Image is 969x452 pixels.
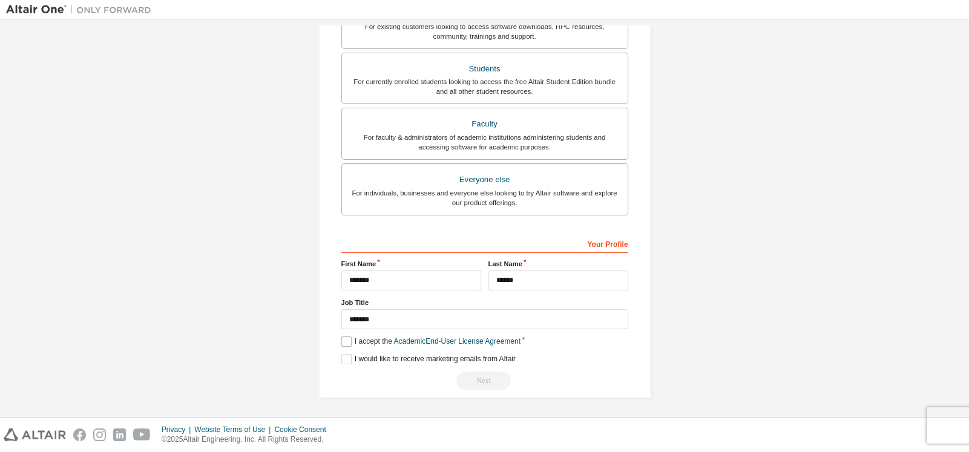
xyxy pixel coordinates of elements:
[341,234,628,253] div: Your Profile
[349,77,620,96] div: For currently enrolled students looking to access the free Altair Student Edition bundle and all ...
[194,425,274,434] div: Website Terms of Use
[93,428,106,441] img: instagram.svg
[341,336,521,347] label: I accept the
[349,61,620,77] div: Students
[274,425,333,434] div: Cookie Consent
[349,22,620,41] div: For existing customers looking to access software downloads, HPC resources, community, trainings ...
[113,428,126,441] img: linkedin.svg
[394,337,521,346] a: Academic End-User License Agreement
[341,354,516,364] label: I would like to receive marketing emails from Altair
[349,116,620,133] div: Faculty
[349,188,620,208] div: For individuals, businesses and everyone else looking to try Altair software and explore our prod...
[4,428,66,441] img: altair_logo.svg
[341,372,628,390] div: Email already exists
[349,133,620,152] div: For faculty & administrators of academic institutions administering students and accessing softwa...
[341,298,628,307] label: Job Title
[162,434,333,445] p: © 2025 Altair Engineering, Inc. All Rights Reserved.
[133,428,151,441] img: youtube.svg
[6,4,157,16] img: Altair One
[488,259,628,269] label: Last Name
[349,171,620,188] div: Everyone else
[162,425,194,434] div: Privacy
[341,259,481,269] label: First Name
[73,428,86,441] img: facebook.svg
